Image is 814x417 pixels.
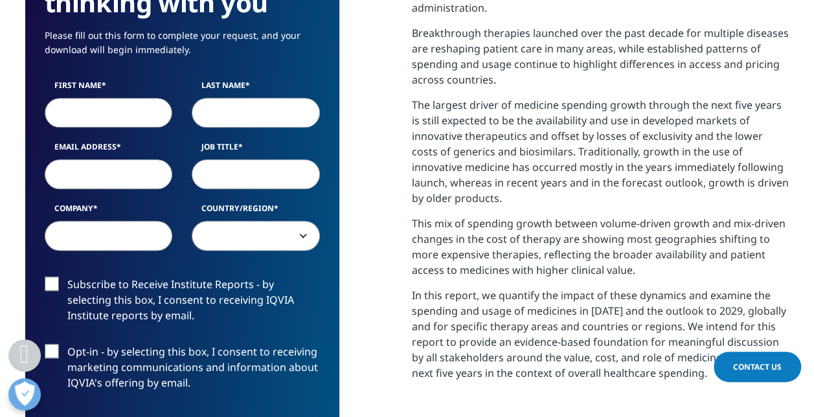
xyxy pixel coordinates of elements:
[45,28,320,67] p: Please fill out this form to complete your request, and your download will begin immediately.
[192,141,320,159] label: Job Title
[45,344,320,398] label: Opt-in - by selecting this box, I consent to receiving marketing communications and information a...
[714,352,801,382] a: Contact Us
[412,25,789,97] p: Breakthrough therapies launched over the past decade for multiple diseases are reshaping patient ...
[8,378,41,411] button: Open Preferences
[45,276,320,330] label: Subscribe to Receive Institute Reports - by selecting this box, I consent to receiving IQVIA Inst...
[45,203,173,221] label: Company
[412,287,789,390] p: In this report, we quantify the impact of these dynamics and examine the spending and usage of me...
[45,80,173,98] label: First Name
[412,97,789,216] p: The largest driver of medicine spending growth through the next five years is still expected to b...
[192,80,320,98] label: Last Name
[192,203,320,221] label: Country/Region
[412,216,789,287] p: This mix of spending growth between volume-driven growth and mix-driven changes in the cost of th...
[45,141,173,159] label: Email Address
[733,361,782,372] span: Contact Us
